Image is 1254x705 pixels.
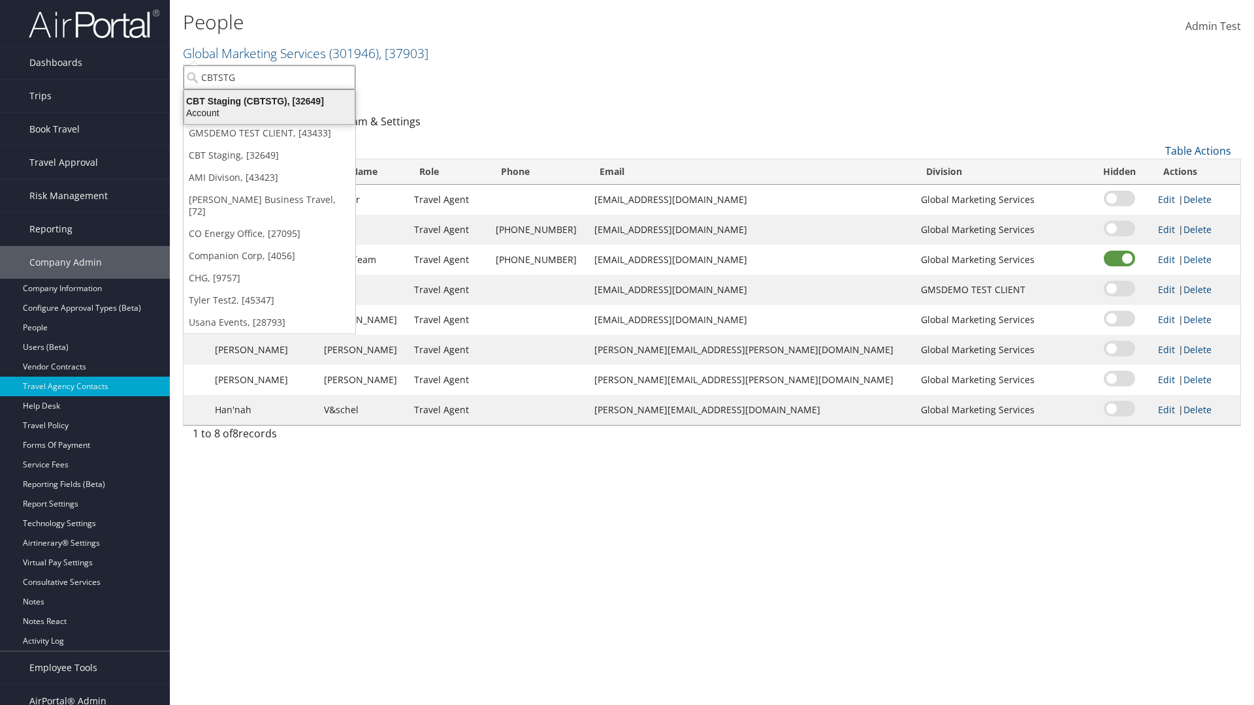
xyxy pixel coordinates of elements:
td: [EMAIL_ADDRESS][DOMAIN_NAME] [588,275,915,305]
a: Delete [1183,373,1212,386]
a: Edit [1158,343,1175,356]
div: CBT Staging (CBTSTG), [32649] [176,95,362,107]
a: [PERSON_NAME] Business Travel, [72] [184,189,355,223]
th: Last Name [317,159,408,185]
td: [PERSON_NAME][EMAIL_ADDRESS][DOMAIN_NAME] [588,395,915,425]
a: Tyler Test2, [45347] [184,289,355,311]
a: Edit [1158,373,1175,386]
td: Global Marketing Services [914,215,1087,245]
td: | [1151,185,1240,215]
td: | [1151,245,1240,275]
a: Edit [1158,403,1175,416]
span: Risk Management [29,180,108,212]
td: | [1151,365,1240,395]
td: Travel Agent [408,215,489,245]
img: airportal-logo.png [29,8,159,39]
a: Edit [1158,283,1175,296]
a: Team & Settings [340,114,421,129]
td: Travel Agent [408,275,489,305]
td: GMSDEMO TEST CLIENT [914,275,1087,305]
td: | [1151,335,1240,365]
a: Delete [1183,283,1212,296]
td: Global Marketing Services [914,365,1087,395]
td: [PHONE_NUMBER] [489,215,588,245]
span: Trips [29,80,52,112]
a: CHG, [9757] [184,267,355,289]
input: Search Accounts [184,65,355,89]
td: [EMAIL_ADDRESS][DOMAIN_NAME] [588,215,915,245]
td: Global Marketing Services [914,305,1087,335]
span: ( 301946 ) [329,44,379,62]
span: , [ 37903 ] [379,44,428,62]
td: | [1151,395,1240,425]
a: Edit [1158,253,1175,266]
th: Phone [489,159,588,185]
span: Travel Approval [29,146,98,179]
th: Hidden [1087,159,1151,185]
td: [PERSON_NAME] [208,365,318,395]
a: Delete [1183,223,1212,236]
span: Reporting [29,213,72,245]
h1: People [183,8,888,36]
td: Global Marketing Services [914,395,1087,425]
th: Division [914,159,1087,185]
td: Global Marketing Services [914,335,1087,365]
span: Dashboards [29,46,82,79]
td: Han'nah [208,395,318,425]
td: Travel Agent [408,185,489,215]
td: Team [317,215,408,245]
td: V&schel [317,395,408,425]
a: Delete [1183,193,1212,206]
a: Admin Test [1185,7,1241,47]
a: Edit [1158,193,1175,206]
div: 1 to 8 of records [193,426,438,448]
td: [PERSON_NAME][EMAIL_ADDRESS][PERSON_NAME][DOMAIN_NAME] [588,335,915,365]
td: [EMAIL_ADDRESS][DOMAIN_NAME] [588,305,915,335]
td: Agent Team [317,245,408,275]
a: CO Energy Office, [27095] [184,223,355,245]
div: Account [176,107,362,119]
td: | [1151,215,1240,245]
td: [EMAIL_ADDRESS][DOMAIN_NAME] [588,185,915,215]
a: Delete [1183,403,1212,416]
a: AMI Divison, [43423] [184,166,355,189]
span: Company Admin [29,246,102,279]
a: Companion Corp, [4056] [184,245,355,267]
span: Book Travel [29,113,80,146]
td: [PERSON_NAME] [317,365,408,395]
td: | [1151,305,1240,335]
td: Global Marketing Services [914,185,1087,215]
td: Travel Agent [408,395,489,425]
td: [PERSON_NAME] [317,305,408,335]
td: [EMAIL_ADDRESS][DOMAIN_NAME] [588,245,915,275]
td: Travel Agent [408,305,489,335]
td: [PERSON_NAME] [208,335,318,365]
th: Actions [1151,159,1240,185]
td: [PERSON_NAME] [317,335,408,365]
a: Edit [1158,223,1175,236]
th: Email [588,159,915,185]
a: CBT Staging, [32649] [184,144,355,166]
td: [PERSON_NAME][EMAIL_ADDRESS][PERSON_NAME][DOMAIN_NAME] [588,365,915,395]
td: | [1151,275,1240,305]
a: Delete [1183,313,1212,326]
td: [PHONE_NUMBER] [489,245,588,275]
td: Travel Agent [408,245,489,275]
td: Traveler [317,185,408,215]
td: Global Marketing Services [914,245,1087,275]
span: Employee Tools [29,651,97,684]
td: Travel Agent [408,365,489,395]
span: 8 [233,426,238,441]
a: Edit [1158,313,1175,326]
th: Role [408,159,489,185]
a: Global Marketing Services [183,44,428,62]
a: Usana Events, [28793] [184,311,355,334]
a: Delete [1183,253,1212,266]
a: Delete [1183,343,1212,356]
td: Travel Agent [408,335,489,365]
td: Test [317,275,408,305]
a: Table Actions [1165,144,1231,158]
span: Admin Test [1185,19,1241,33]
a: GMSDEMO TEST CLIENT, [43433] [184,122,355,144]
